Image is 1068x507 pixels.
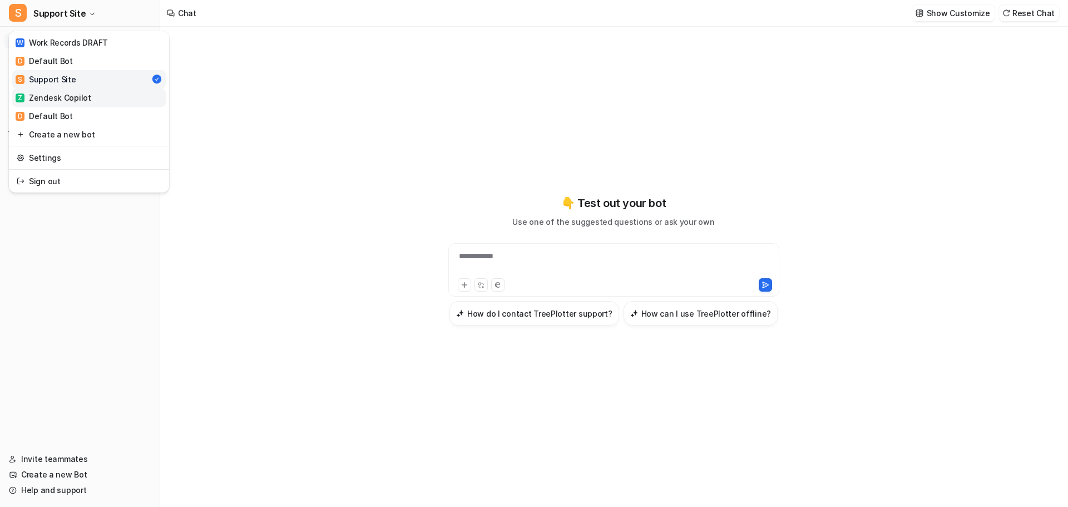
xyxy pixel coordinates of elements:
[9,4,27,22] span: S
[16,110,73,122] div: Default Bot
[12,149,166,167] a: Settings
[16,93,24,102] span: Z
[33,6,86,21] span: Support Site
[16,37,108,48] div: Work Records DRAFT
[12,125,166,144] a: Create a new bot
[16,112,24,121] span: D
[16,57,24,66] span: D
[17,152,24,164] img: reset
[17,129,24,140] img: reset
[17,175,24,187] img: reset
[16,55,73,67] div: Default Bot
[16,92,91,104] div: Zendesk Copilot
[16,38,24,47] span: W
[9,31,169,193] div: SSupport Site
[12,172,166,190] a: Sign out
[16,73,76,85] div: Support Site
[16,75,24,84] span: S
